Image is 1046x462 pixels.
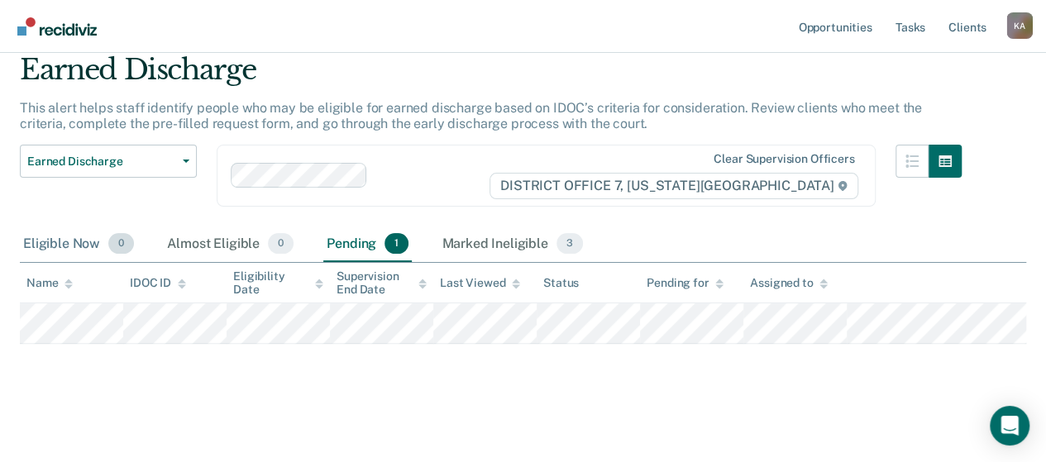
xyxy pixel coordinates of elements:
div: Last Viewed [440,276,520,290]
div: Name [26,276,73,290]
div: IDOC ID [130,276,186,290]
span: 0 [268,233,294,255]
div: Assigned to [750,276,828,290]
div: Almost Eligible0 [164,226,297,263]
button: Earned Discharge [20,145,197,178]
p: This alert helps staff identify people who may be eligible for earned discharge based on IDOC’s c... [20,100,922,131]
div: Eligibility Date [233,269,323,298]
div: Pending1 [323,226,412,263]
div: Eligible Now0 [20,226,137,263]
div: Status [543,276,579,290]
button: Profile dropdown button [1006,12,1033,39]
span: Earned Discharge [27,155,176,169]
span: DISTRICT OFFICE 7, [US_STATE][GEOGRAPHIC_DATA] [490,173,857,199]
div: Clear supervision officers [714,152,854,166]
div: Marked Ineligible3 [438,226,586,263]
div: K A [1006,12,1033,39]
div: Open Intercom Messenger [990,406,1029,445]
div: Pending for [647,276,724,290]
span: 0 [108,233,134,255]
img: Recidiviz [17,17,97,36]
div: Supervision End Date [337,269,427,298]
span: 1 [384,233,408,255]
div: Earned Discharge [20,53,962,100]
span: 3 [556,233,583,255]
